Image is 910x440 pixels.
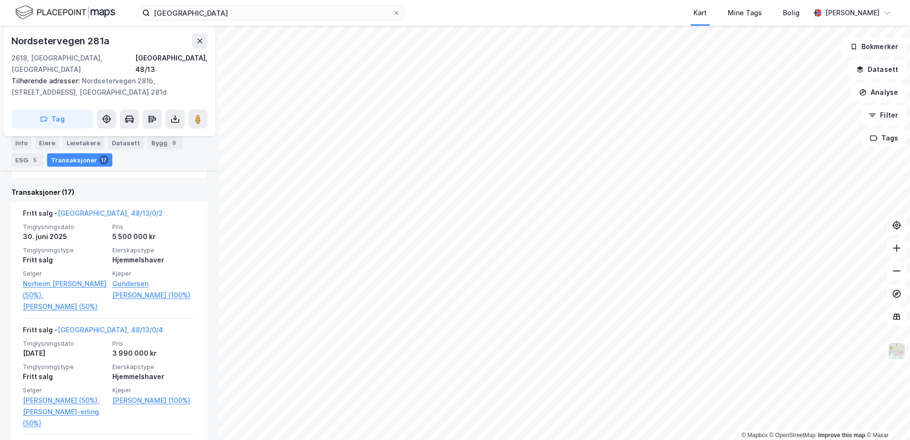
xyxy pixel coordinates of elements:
span: Tinglysningsdato [23,223,107,231]
span: Kjøper [112,386,196,394]
a: [PERSON_NAME] (50%), [23,395,107,406]
div: Info [11,136,31,150]
span: Tinglysningstype [23,363,107,371]
button: Bokmerker [842,37,906,56]
span: Selger [23,386,107,394]
div: 2618, [GEOGRAPHIC_DATA], [GEOGRAPHIC_DATA] [11,52,135,75]
span: Pris [112,223,196,231]
a: Improve this map [818,432,865,439]
img: Z [888,342,906,360]
div: 3 990 000 kr [112,348,196,359]
a: OpenStreetMap [770,432,816,439]
div: Eiere [35,136,59,150]
div: [GEOGRAPHIC_DATA], 48/13 [135,52,208,75]
div: Transaksjoner [47,153,112,167]
div: Nordsetervegen 281a [11,33,111,49]
div: Fritt salg - [23,324,163,340]
span: Tinglysningstype [23,246,107,254]
div: Transaksjoner (17) [11,187,208,198]
button: Filter [861,106,906,125]
div: Fritt salg [23,254,107,266]
div: [DATE] [23,348,107,359]
button: Datasett [848,60,906,79]
div: Leietakere [63,136,104,150]
a: Mapbox [742,432,768,439]
div: Nordsetervegen 281b, [STREET_ADDRESS], [GEOGRAPHIC_DATA] 281d [11,75,200,98]
span: Selger [23,270,107,278]
a: [PERSON_NAME] (50%) [23,301,107,312]
a: [PERSON_NAME]-erling (50%) [23,406,107,429]
span: Tinglysningsdato [23,340,107,348]
span: Eierskapstype [112,363,196,371]
span: Pris [112,340,196,348]
div: Hjemmelshaver [112,254,196,266]
div: Kontrollprogram for chat [862,394,910,440]
div: Fritt salg [23,371,107,382]
span: Kjøper [112,270,196,278]
div: 6 [169,138,179,148]
iframe: Chat Widget [862,394,910,440]
div: 5 500 000 kr [112,231,196,242]
button: Tags [862,129,906,148]
div: Kart [693,7,707,19]
a: [GEOGRAPHIC_DATA], 48/13/0/2 [58,209,163,217]
img: logo.f888ab2527a4732fd821a326f86c7f29.svg [15,4,115,21]
div: Bolig [783,7,800,19]
div: Datasett [108,136,144,150]
div: Mine Tags [728,7,762,19]
div: ESG [11,153,43,167]
div: 30. juni 2025 [23,231,107,242]
div: 17 [99,155,109,165]
input: Søk på adresse, matrikkel, gårdeiere, leietakere eller personer [150,6,393,20]
div: Fritt salg - [23,208,163,223]
a: [PERSON_NAME] (100%) [112,395,196,406]
div: 5 [30,155,40,165]
div: [PERSON_NAME] [825,7,880,19]
span: Eierskapstype [112,246,196,254]
a: Gundersen [PERSON_NAME] (100%) [112,278,196,301]
button: Analyse [851,83,906,102]
div: Bygg [148,136,183,150]
a: Norheim [PERSON_NAME] (50%), [23,278,107,301]
span: Tilhørende adresser: [11,77,82,85]
button: Tag [11,110,93,129]
a: [GEOGRAPHIC_DATA], 48/13/0/4 [58,326,163,334]
div: Hjemmelshaver [112,371,196,382]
